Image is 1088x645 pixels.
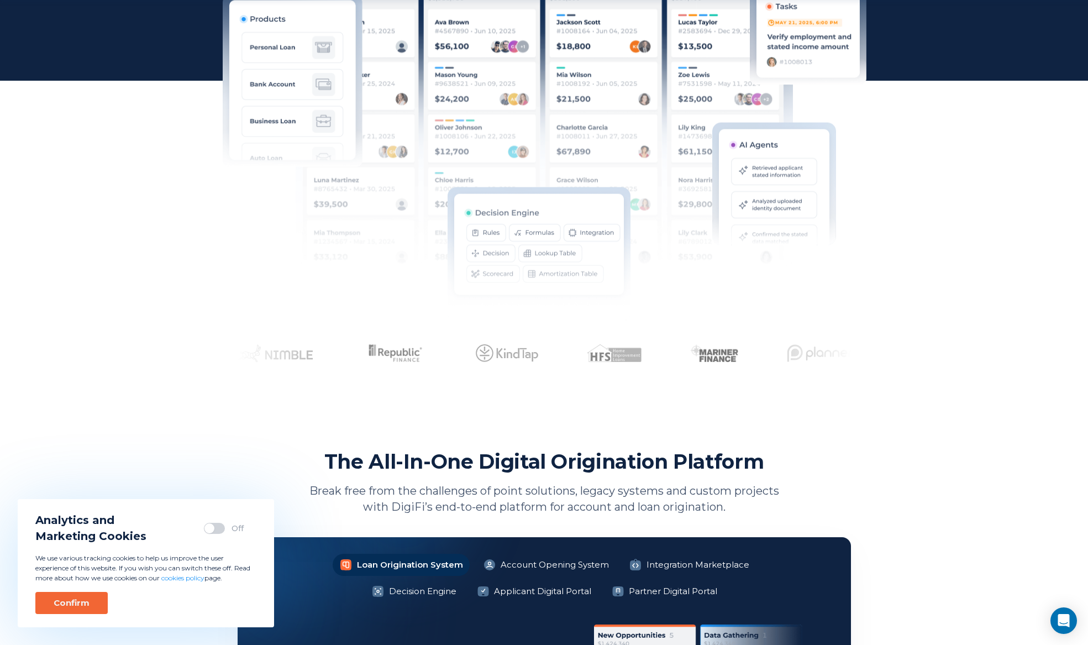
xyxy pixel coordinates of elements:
img: Client Logo 5 [684,344,732,362]
li: Account Opening System [476,554,616,576]
img: Client Logo 3 [469,344,531,362]
li: Loan Origination System [333,554,470,576]
img: Client Logo 1 [230,344,306,362]
p: We use various tracking cookies to help us improve the user experience of this website. If you wi... [35,553,256,583]
img: Client Logo 6 [780,344,853,362]
li: Partner Digital Portal [605,580,724,602]
button: Confirm [35,592,108,614]
div: Confirm [54,597,90,609]
div: Off [232,523,244,534]
h2: The All-In-One Digital Origination Platform [324,449,764,474]
img: Client Logo 2 [354,344,421,362]
p: Break free from the challenges of point solutions, legacy systems and custom projects with DigiFi... [304,483,785,515]
li: Applicant Digital Portal [470,580,598,602]
span: Analytics and [35,512,146,528]
span: Marketing Cookies [35,528,146,544]
div: Open Intercom Messenger [1050,607,1077,634]
li: Integration Marketplace [622,554,756,576]
li: Decision Engine [365,580,463,602]
img: Client Logo 4 [580,344,634,362]
a: cookies policy [161,574,204,582]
